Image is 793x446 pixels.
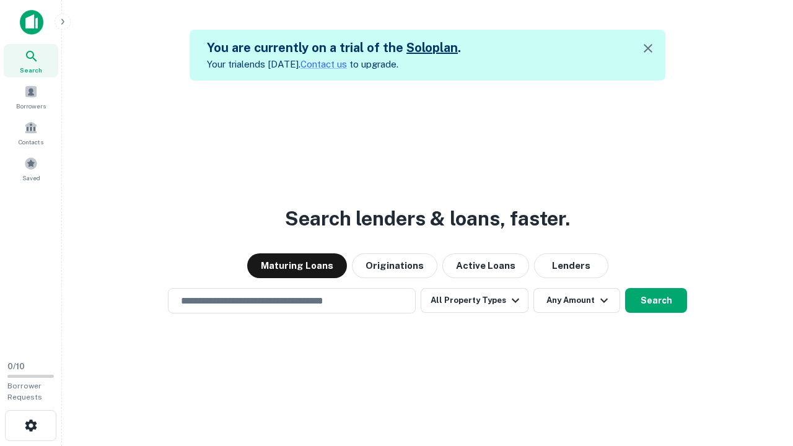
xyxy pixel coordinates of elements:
[247,253,347,278] button: Maturing Loans
[20,10,43,35] img: capitalize-icon.png
[207,38,461,57] h5: You are currently on a trial of the .
[300,59,347,69] a: Contact us
[731,347,793,406] iframe: Chat Widget
[16,101,46,111] span: Borrowers
[20,65,42,75] span: Search
[4,152,58,185] a: Saved
[533,288,620,313] button: Any Amount
[406,40,458,55] a: Soloplan
[7,362,25,371] span: 0 / 10
[7,382,42,401] span: Borrower Requests
[19,137,43,147] span: Contacts
[421,288,528,313] button: All Property Types
[4,80,58,113] a: Borrowers
[4,44,58,77] a: Search
[352,253,437,278] button: Originations
[625,288,687,313] button: Search
[4,116,58,149] a: Contacts
[285,204,570,234] h3: Search lenders & loans, faster.
[22,173,40,183] span: Saved
[207,57,461,72] p: Your trial ends [DATE]. to upgrade.
[442,253,529,278] button: Active Loans
[534,253,608,278] button: Lenders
